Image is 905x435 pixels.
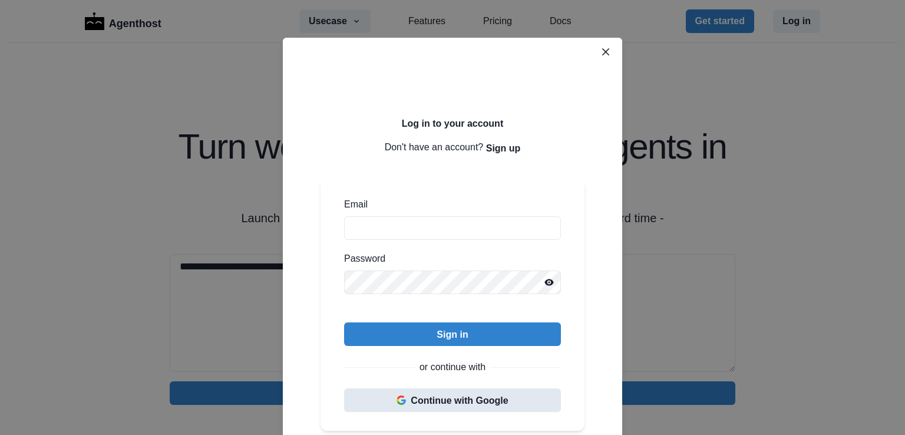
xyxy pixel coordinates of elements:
button: Close [596,42,615,61]
button: Sign up [486,136,521,160]
p: or continue with [420,360,485,374]
button: Continue with Google [344,388,561,412]
button: Reveal password [537,271,561,294]
label: Password [344,252,554,266]
h2: Log in to your account [321,118,584,129]
p: Don't have an account? [321,136,584,160]
label: Email [344,197,554,212]
button: Sign in [344,322,561,346]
